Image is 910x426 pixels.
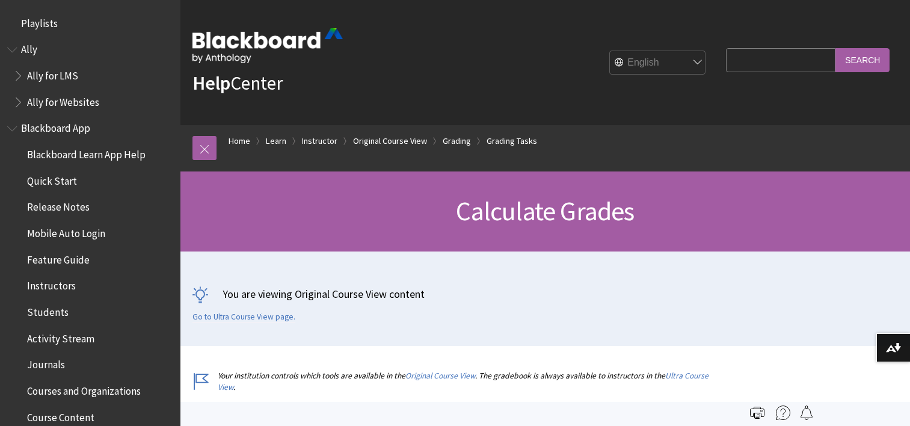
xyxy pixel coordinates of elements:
strong: Help [192,71,230,95]
nav: Book outline for Anthology Ally Help [7,40,173,113]
span: Ally for Websites [27,92,99,108]
img: More help [776,406,790,420]
span: Feature Guide [27,250,90,266]
nav: Book outline for Playlists [7,13,173,34]
span: Ally for LMS [27,66,78,82]
a: Ultra Course View [218,371,709,392]
a: Original Course View [405,371,475,381]
img: Follow this page [799,406,814,420]
span: Playlists [21,13,58,29]
a: HelpCenter [192,71,283,95]
span: Mobile Auto Login [27,223,105,239]
a: Grading [443,134,471,149]
input: Search [835,48,890,72]
span: Journals [27,355,65,371]
span: Blackboard App [21,119,90,135]
span: Blackboard Learn App Help [27,144,146,161]
a: Instructor [302,134,337,149]
a: Learn [266,134,286,149]
span: Quick Start [27,171,77,187]
span: Ally [21,40,37,56]
a: Home [229,134,250,149]
p: You are viewing Original Course View content [192,286,898,301]
a: Original Course View [353,134,427,149]
img: Print [750,406,764,420]
span: Activity Stream [27,329,94,345]
img: Blackboard by Anthology [192,28,343,63]
span: Release Notes [27,197,90,214]
span: Courses and Organizations [27,381,141,397]
span: Students [27,302,69,318]
a: Grading Tasks [487,134,537,149]
span: Calculate Grades [456,194,634,227]
span: Instructors [27,276,76,292]
a: Go to Ultra Course View page. [192,312,295,323]
span: Course Content [27,407,94,424]
p: Your institution controls which tools are available in the . The gradebook is always available to... [192,370,720,393]
select: Site Language Selector [610,51,706,75]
